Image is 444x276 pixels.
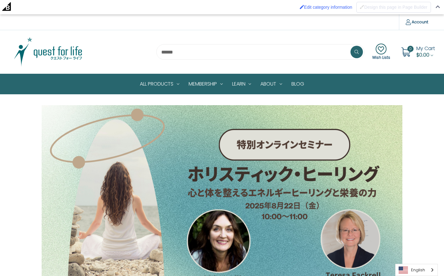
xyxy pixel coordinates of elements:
a: Learn [227,74,256,94]
a: About [256,74,287,94]
button: Disabled brush to Design this page in Page Builder Design this page in Page Builder [356,2,431,13]
a: All Products [135,74,184,94]
img: Enabled brush for category edit [300,5,304,9]
img: Disabled brush to Design this page in Page Builder [360,5,364,9]
span: Design this page in Page Builder [364,5,427,10]
a: English [396,264,437,276]
div: Language [395,264,438,276]
img: Quest Group [9,36,87,68]
img: Close Admin Bar [436,5,440,8]
a: Account [399,14,435,30]
span: $0.00 [416,51,429,58]
a: Blog [287,74,309,94]
a: Cart with 0 items [416,45,435,58]
aside: Language selected: English [395,264,438,276]
a: Enabled brush for category edit Edit category information [297,2,355,13]
a: Wish Lists [372,44,390,60]
a: Membership [184,74,227,94]
span: 0 [407,46,414,52]
span: Edit category information [304,5,352,10]
span: My Cart [416,45,435,52]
